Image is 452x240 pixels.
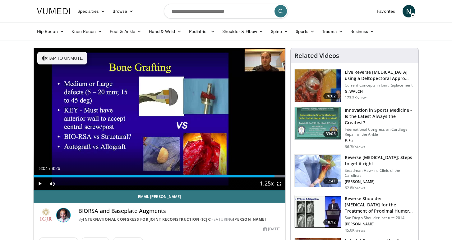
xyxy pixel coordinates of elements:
a: Shoulder & Elbow [219,25,267,38]
div: [DATE] [263,226,280,232]
a: Email [PERSON_NAME] [34,190,285,203]
a: Browse [109,5,137,17]
img: Q2xRg7exoPLTwO8X4xMDoxOjA4MTsiGN.150x105_q85_crop-smart_upscale.jpg [295,196,341,228]
img: 326034_0000_1.png.150x105_q85_crop-smart_upscale.jpg [295,155,341,187]
button: Fullscreen [273,177,285,190]
img: VuMedi Logo [37,8,70,14]
a: Foot & Ankle [106,25,145,38]
h3: Innovation in Sports Medicine - Is the Latest Always the Greatest? [345,107,415,126]
button: Play [34,177,46,190]
a: Favorites [373,5,399,17]
p: 66.3K views [345,144,365,149]
h3: Reverse [MEDICAL_DATA]: Steps to get it right [345,154,415,167]
img: Avatar [56,208,71,223]
img: 684033_3.png.150x105_q85_crop-smart_upscale.jpg [295,69,341,102]
a: N [403,5,415,17]
a: International Congress for Joint Reconstruction (ICJR) [83,217,211,222]
img: Title_Dublin_VuMedi_1.jpg.150x105_q85_crop-smart_upscale.jpg [295,107,341,140]
p: Current Concepts in Joint Replacement [345,83,415,88]
p: San Diego Shoulder Institute 2014 [345,215,415,220]
a: Specialties [74,5,109,17]
div: Progress Bar [34,175,285,177]
p: [PERSON_NAME] [345,222,415,227]
button: Playback Rate [261,177,273,190]
a: 12:41 Reverse [MEDICAL_DATA]: Steps to get it right Steadman Hawkins Clinic of the Carolinas [PER... [294,154,415,191]
p: 45.0K views [345,228,365,233]
a: 18:12 Reverse Shoulder [MEDICAL_DATA] for the Treatment of Proximal Humeral … San Diego Shoulder ... [294,195,415,233]
p: 62.8K views [345,186,365,191]
a: 76:02 Live Reverse [MEDICAL_DATA] using a Deltopectoral Appro… Current Concepts in Joint Replacem... [294,69,415,102]
div: By FEATURING [78,217,280,222]
a: 33:06 Innovation in Sports Medicine - Is the Latest Always the Greatest? International Congress o... [294,107,415,149]
a: Hand & Wrist [145,25,185,38]
video-js: Video Player [34,48,285,190]
img: International Congress for Joint Reconstruction (ICJR) [39,208,53,223]
button: Tap to unmute [37,52,87,64]
a: Spine [267,25,292,38]
span: 18:12 [323,219,338,225]
span: 8:04 [39,166,48,171]
a: Knee Recon [68,25,106,38]
span: 12:41 [323,178,338,184]
p: [PERSON_NAME] [345,179,415,184]
a: [PERSON_NAME] [233,217,266,222]
h3: Live Reverse [MEDICAL_DATA] using a Deltopectoral Appro… [345,69,415,82]
p: International Congress on Cartilage Repair of the Ankle [345,127,415,137]
input: Search topics, interventions [164,4,288,19]
a: Business [347,25,378,38]
a: Hip Recon [33,25,68,38]
a: Trauma [318,25,347,38]
a: Sports [292,25,319,38]
span: 76:02 [323,93,338,99]
h4: Related Videos [294,52,339,59]
p: Steadman Hawkins Clinic of the Carolinas [345,168,415,178]
p: 173.5K views [345,95,367,100]
span: 8:26 [52,166,60,171]
h3: Reverse Shoulder [MEDICAL_DATA] for the Treatment of Proximal Humeral … [345,195,415,214]
button: Mute [46,177,58,190]
p: F. Fu [345,138,415,143]
a: Pediatrics [185,25,219,38]
span: 33:06 [323,131,338,137]
h4: BIORSA and Baseplate Augments [78,208,280,214]
p: G. WALCH [345,89,415,94]
span: / [49,166,50,171]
